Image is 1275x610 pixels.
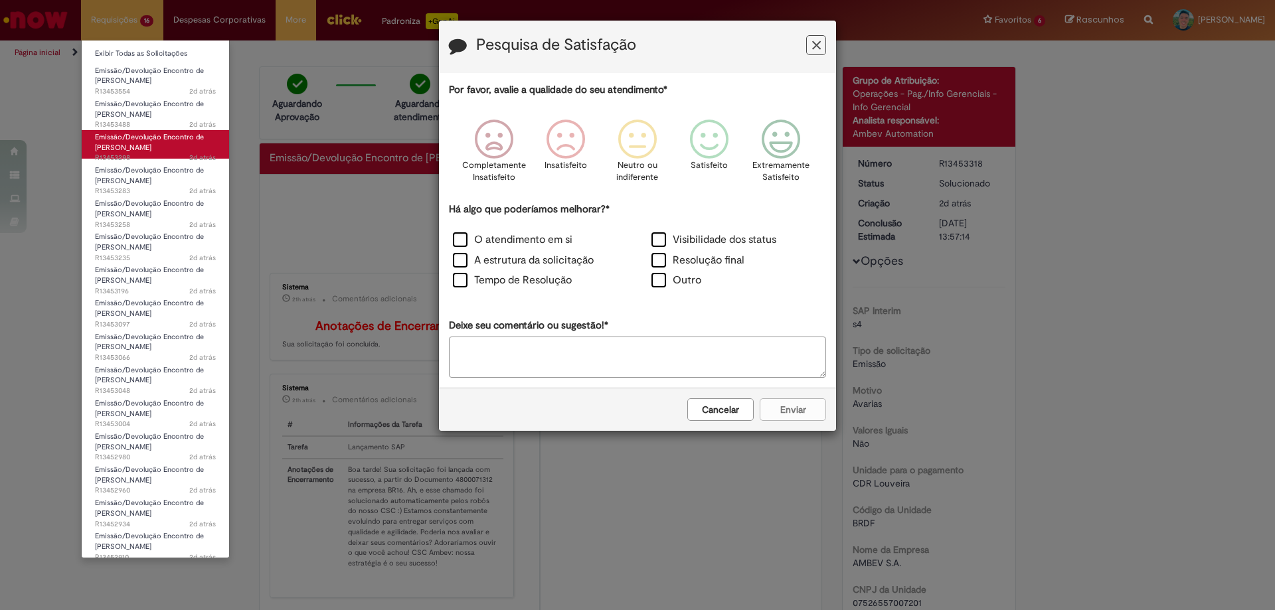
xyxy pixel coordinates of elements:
span: 2d atrás [189,485,216,495]
p: Extremamente Satisfeito [752,159,809,184]
span: Emissão/Devolução Encontro de [PERSON_NAME] [95,431,204,452]
span: R13453283 [95,186,216,196]
span: 2d atrás [189,186,216,196]
p: Neutro ou indiferente [614,159,661,184]
span: Emissão/Devolução Encontro de [PERSON_NAME] [95,232,204,252]
span: R13453196 [95,286,216,297]
div: Completamente Insatisfeito [460,110,527,200]
a: Aberto R13453004 : Emissão/Devolução Encontro de Contas Fornecedor [82,396,229,425]
div: Extremamente Satisfeito [747,110,815,200]
span: Emissão/Devolução Encontro de [PERSON_NAME] [95,132,204,153]
span: Emissão/Devolução Encontro de [PERSON_NAME] [95,66,204,86]
label: Visibilidade dos status [651,232,776,248]
span: R13453048 [95,386,216,396]
span: 2d atrás [189,153,216,163]
time: 27/08/2025 16:15:01 [189,119,216,129]
span: R13453097 [95,319,216,330]
span: Emissão/Devolução Encontro de [PERSON_NAME] [95,365,204,386]
div: Satisfeito [675,110,743,200]
span: R13453554 [95,86,216,97]
span: Emissão/Devolução Encontro de [PERSON_NAME] [95,332,204,352]
a: Aberto R13453258 : Emissão/Devolução Encontro de Contas Fornecedor [82,196,229,225]
label: A estrutura da solicitação [453,253,594,268]
a: Aberto R13452960 : Emissão/Devolução Encontro de Contas Fornecedor [82,463,229,491]
a: Aberto R13453196 : Emissão/Devolução Encontro de Contas Fornecedor [82,263,229,291]
a: Exibir Todas as Solicitações [82,46,229,61]
span: Emissão/Devolução Encontro de [PERSON_NAME] [95,198,204,219]
span: 2d atrás [189,452,216,462]
time: 27/08/2025 15:46:40 [189,153,216,163]
span: R13453004 [95,419,216,429]
time: 27/08/2025 15:43:24 [189,186,216,196]
span: R13453235 [95,253,216,264]
a: Aberto R13453283 : Emissão/Devolução Encontro de Contas Fornecedor [82,163,229,192]
a: Aberto R13452910 : Emissão/Devolução Encontro de Contas Fornecedor [82,529,229,558]
span: R13453258 [95,220,216,230]
span: 2d atrás [189,419,216,429]
label: Outro [651,273,701,288]
a: Aberto R13452980 : Emissão/Devolução Encontro de Contas Fornecedor [82,429,229,458]
label: Pesquisa de Satisfação [476,37,636,54]
time: 27/08/2025 16:25:49 [189,86,216,96]
a: Aberto R13453488 : Emissão/Devolução Encontro de Contas Fornecedor [82,97,229,125]
span: Emissão/Devolução Encontro de [PERSON_NAME] [95,531,204,552]
a: Aberto R13453048 : Emissão/Devolução Encontro de Contas Fornecedor [82,363,229,392]
span: 2d atrás [189,253,216,263]
p: Insatisfeito [545,159,587,172]
time: 27/08/2025 15:03:16 [189,452,216,462]
time: 27/08/2025 15:06:49 [189,419,216,429]
p: Satisfeito [691,159,728,172]
time: 27/08/2025 15:33:11 [189,286,216,296]
div: Insatisfeito [532,110,600,200]
div: Neutro ou indiferente [604,110,671,200]
span: Emissão/Devolução Encontro de [PERSON_NAME] [95,498,204,518]
a: Aberto R13453235 : Emissão/Devolução Encontro de Contas Fornecedor [82,230,229,258]
time: 27/08/2025 15:37:35 [189,253,216,263]
label: Deixe seu comentário ou sugestão!* [449,319,608,333]
time: 27/08/2025 14:59:36 [189,485,216,495]
span: R13453488 [95,119,216,130]
span: Emissão/Devolução Encontro de [PERSON_NAME] [95,265,204,285]
time: 27/08/2025 15:15:09 [189,352,216,362]
span: 2d atrás [189,352,216,362]
time: 27/08/2025 14:54:31 [189,519,216,529]
label: O atendimento em si [453,232,572,248]
span: Emissão/Devolução Encontro de [PERSON_NAME] [95,298,204,319]
span: 2d atrás [189,552,216,562]
span: R13452934 [95,519,216,530]
time: 27/08/2025 15:40:32 [189,220,216,230]
div: Há algo que poderíamos melhorar?* [449,202,826,292]
span: R13452960 [95,485,216,496]
a: Aberto R13453298 : Emissão/Devolução Encontro de Contas Fornecedor [82,130,229,159]
a: Aberto R13453554 : Emissão/Devolução Encontro de Contas Fornecedor [82,64,229,92]
time: 27/08/2025 14:49:43 [189,552,216,562]
ul: Requisições [81,40,230,558]
span: R13453066 [95,352,216,363]
span: 2d atrás [189,286,216,296]
button: Cancelar [687,398,754,421]
span: 2d atrás [189,119,216,129]
span: Emissão/Devolução Encontro de [PERSON_NAME] [95,398,204,419]
time: 27/08/2025 15:12:21 [189,386,216,396]
span: 2d atrás [189,220,216,230]
a: Aberto R13453097 : Emissão/Devolução Encontro de Contas Fornecedor [82,296,229,325]
span: Emissão/Devolução Encontro de [PERSON_NAME] [95,465,204,485]
span: Emissão/Devolução Encontro de [PERSON_NAME] [95,165,204,186]
span: R13452980 [95,452,216,463]
span: R13452910 [95,552,216,563]
label: Tempo de Resolução [453,273,572,288]
span: Emissão/Devolução Encontro de [PERSON_NAME] [95,99,204,119]
label: Por favor, avalie a qualidade do seu atendimento* [449,83,667,97]
span: R13453298 [95,153,216,163]
span: 2d atrás [189,319,216,329]
span: 2d atrás [189,86,216,96]
label: Resolução final [651,253,744,268]
span: 2d atrás [189,519,216,529]
time: 27/08/2025 15:18:53 [189,319,216,329]
a: Aberto R13452934 : Emissão/Devolução Encontro de Contas Fornecedor [82,496,229,524]
p: Completamente Insatisfeito [462,159,526,184]
span: 2d atrás [189,386,216,396]
a: Aberto R13453066 : Emissão/Devolução Encontro de Contas Fornecedor [82,330,229,358]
